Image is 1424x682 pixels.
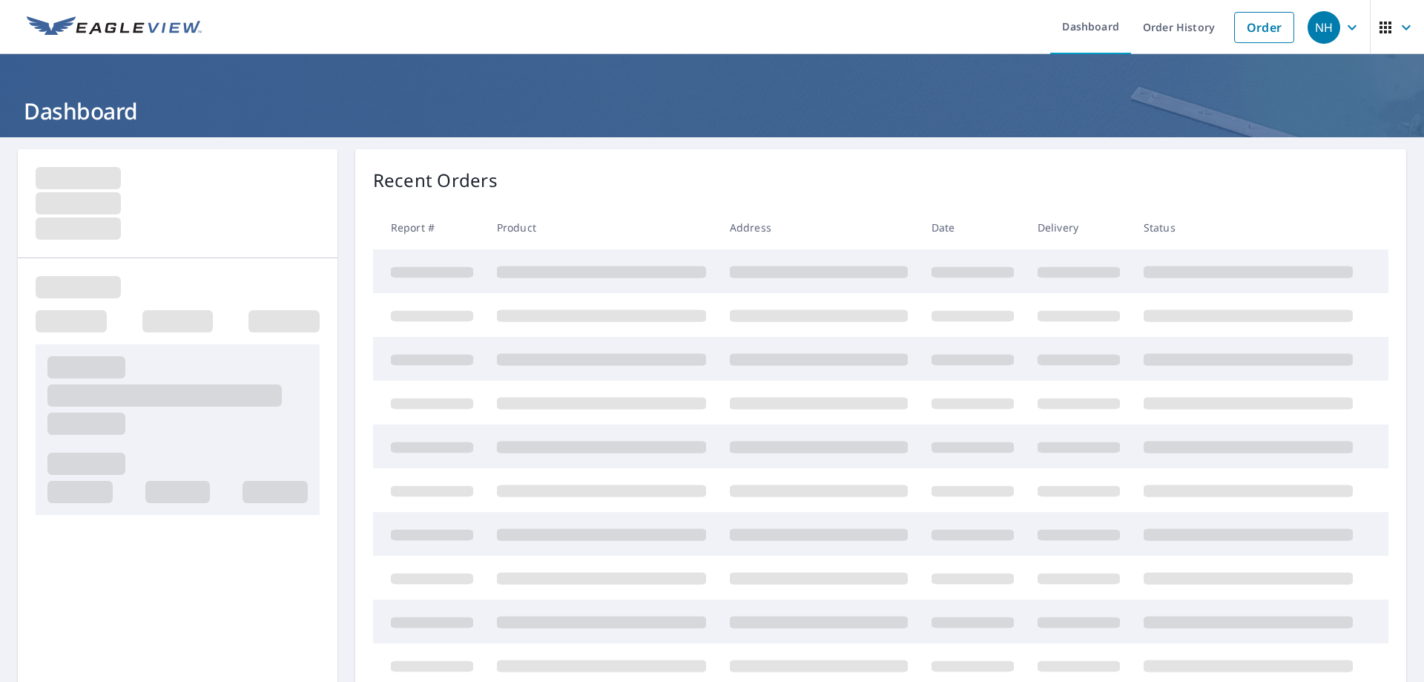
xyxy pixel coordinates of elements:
th: Status [1132,206,1365,249]
th: Delivery [1026,206,1132,249]
p: Recent Orders [373,167,498,194]
img: EV Logo [27,16,202,39]
h1: Dashboard [18,96,1406,126]
th: Report # [373,206,485,249]
div: NH [1308,11,1340,44]
th: Address [718,206,920,249]
a: Order [1234,12,1294,43]
th: Product [485,206,718,249]
th: Date [920,206,1026,249]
